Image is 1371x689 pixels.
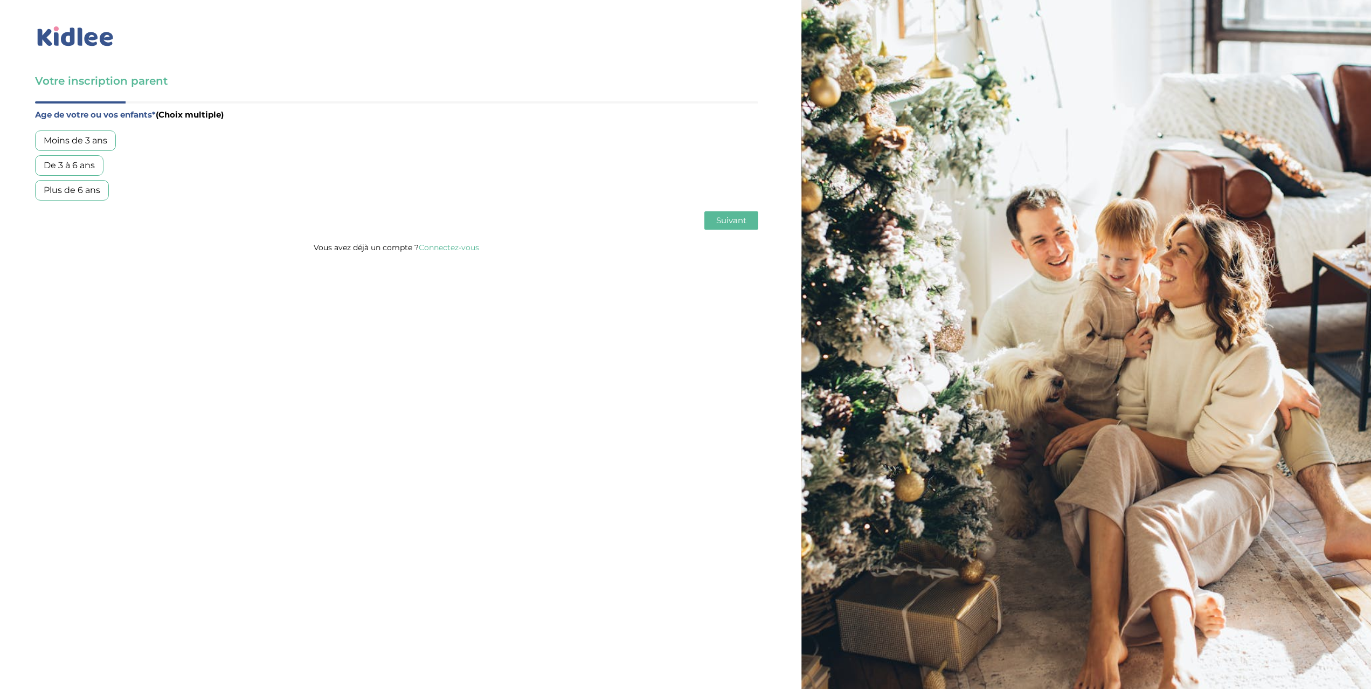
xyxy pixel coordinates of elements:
[35,73,758,88] h3: Votre inscription parent
[35,24,116,49] img: logo_kidlee_bleu
[35,211,86,230] button: Précédent
[35,240,758,254] p: Vous avez déjà un compte ?
[35,108,758,122] label: Age de votre ou vos enfants*
[35,130,116,151] div: Moins de 3 ans
[716,215,746,225] span: Suivant
[156,109,224,120] span: (Choix multiple)
[35,155,103,176] div: De 3 à 6 ans
[419,243,479,252] a: Connectez-vous
[704,211,758,230] button: Suivant
[35,180,109,201] div: Plus de 6 ans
